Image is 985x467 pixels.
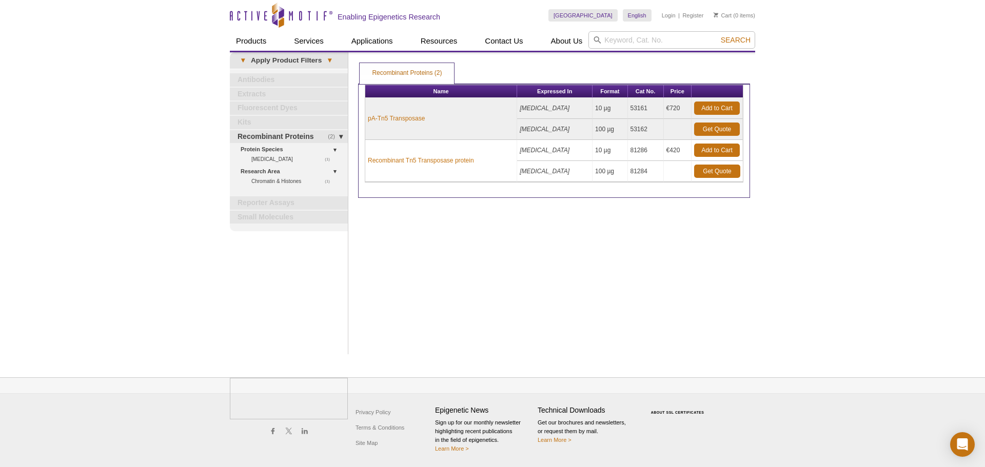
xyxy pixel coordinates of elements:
[353,420,407,435] a: Terms & Conditions
[662,12,676,19] a: Login
[593,119,627,140] td: 100 µg
[435,418,533,453] p: Sign up for our monthly newsletter highlighting recent publications in the field of epigenetics.
[664,140,692,161] td: €420
[517,85,593,98] th: Expressed In
[479,31,529,51] a: Contact Us
[593,85,627,98] th: Format
[368,114,425,123] a: pA-Tn5 Transposase
[435,445,469,452] a: Learn More >
[325,177,336,186] span: (1)
[548,9,618,22] a: [GEOGRAPHIC_DATA]
[230,211,348,224] a: Small Molecules
[694,101,740,115] a: Add to Cart
[538,406,635,415] h4: Technical Downloads
[230,116,348,129] a: Kits
[718,35,754,45] button: Search
[694,123,740,136] a: Get Quote
[714,12,732,19] a: Cart
[694,165,740,178] a: Get Quote
[353,404,393,420] a: Privacy Policy
[360,63,454,84] a: Recombinant Proteins (2)
[230,31,272,51] a: Products
[593,140,627,161] td: 10 µg
[435,406,533,415] h4: Epigenetic News
[628,140,664,161] td: 81286
[714,9,755,22] li: (0 items)
[328,130,341,144] span: (2)
[230,73,348,87] a: Antibodies
[241,166,342,177] a: Research Area
[682,12,703,19] a: Register
[538,437,572,443] a: Learn More >
[628,98,664,119] td: 53161
[230,101,348,115] a: Fluorescent Dyes
[694,144,740,157] a: Add to Cart
[345,31,399,51] a: Applications
[623,9,652,22] a: English
[235,56,251,65] span: ▾
[520,147,569,154] i: [MEDICAL_DATA]
[593,98,627,119] td: 10 µg
[288,31,330,51] a: Services
[251,155,336,164] a: (1)[MEDICAL_DATA]
[520,168,569,175] i: [MEDICAL_DATA]
[664,98,692,119] td: €720
[368,156,474,165] a: Recombinant Tn5 Transposase protein
[593,161,627,182] td: 100 µg
[950,432,975,457] div: Open Intercom Messenger
[322,56,338,65] span: ▾
[588,31,755,49] input: Keyword, Cat. No.
[251,177,336,186] a: (1)Chromatin & Histones
[230,88,348,101] a: Extracts
[538,418,635,444] p: Get our brochures and newsletters, or request them by mail.
[365,85,517,98] th: Name
[714,12,718,17] img: Your Cart
[325,155,336,164] span: (1)
[520,126,569,133] i: [MEDICAL_DATA]
[230,130,348,144] a: (2)Recombinant Proteins
[628,85,664,98] th: Cat No.
[721,36,751,44] span: Search
[664,85,692,98] th: Price
[628,119,664,140] td: 53162
[338,12,440,22] h2: Enabling Epigenetics Research
[415,31,464,51] a: Resources
[520,105,569,112] i: [MEDICAL_DATA]
[640,396,717,418] table: Click to Verify - This site chose Symantec SSL for secure e-commerce and confidential communicati...
[230,52,348,69] a: ▾Apply Product Filters▾
[230,196,348,210] a: Reporter Assays
[230,378,348,419] img: Active Motif,
[241,144,342,155] a: Protein Species
[353,435,380,451] a: Site Map
[678,9,680,22] li: |
[651,411,704,414] a: ABOUT SSL CERTIFICATES
[628,161,664,182] td: 81284
[545,31,589,51] a: About Us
